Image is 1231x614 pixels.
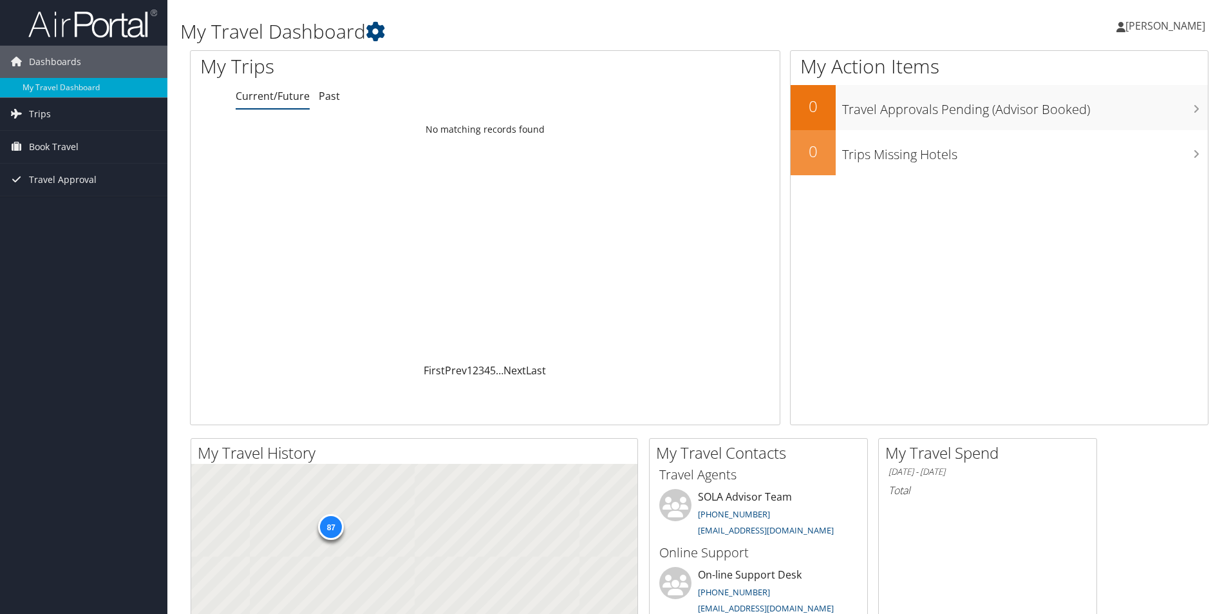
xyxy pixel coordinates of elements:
a: First [424,363,445,378]
h6: Total [888,483,1087,497]
span: … [496,363,503,378]
a: [PERSON_NAME] [1116,6,1218,45]
h3: Travel Approvals Pending (Advisor Booked) [842,94,1208,119]
h2: My Travel Spend [885,442,1096,464]
span: Book Travel [29,131,79,163]
a: 0Travel Approvals Pending (Advisor Booked) [791,85,1208,130]
a: [EMAIL_ADDRESS][DOMAIN_NAME] [698,602,834,614]
a: 3 [478,363,484,378]
img: airportal-logo.png [28,8,157,39]
a: 5 [490,363,496,378]
td: No matching records found [191,118,780,141]
h3: Trips Missing Hotels [842,139,1208,164]
h1: My Trips [200,53,525,80]
h1: My Action Items [791,53,1208,80]
a: 1 [467,363,473,378]
a: [PHONE_NUMBER] [698,508,770,520]
div: 87 [318,514,344,540]
span: Travel Approval [29,164,97,196]
a: Past [319,89,340,103]
h2: 0 [791,95,836,117]
a: Next [503,363,526,378]
a: 2 [473,363,478,378]
h2: My Travel History [198,442,637,464]
h3: Travel Agents [659,466,858,484]
a: [EMAIL_ADDRESS][DOMAIN_NAME] [698,524,834,536]
a: Prev [445,363,467,378]
span: [PERSON_NAME] [1125,19,1205,33]
h2: My Travel Contacts [656,442,867,464]
a: 4 [484,363,490,378]
a: Current/Future [236,89,310,103]
a: [PHONE_NUMBER] [698,586,770,598]
span: Trips [29,98,51,130]
span: Dashboards [29,46,81,78]
h3: Online Support [659,544,858,562]
h2: 0 [791,140,836,162]
li: SOLA Advisor Team [653,489,864,542]
a: 0Trips Missing Hotels [791,130,1208,175]
a: Last [526,363,546,378]
h6: [DATE] - [DATE] [888,466,1087,478]
h1: My Travel Dashboard [180,18,872,45]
